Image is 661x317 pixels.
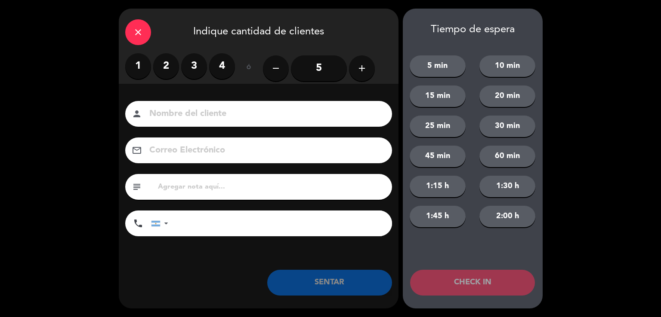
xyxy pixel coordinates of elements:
button: 60 min [479,146,535,167]
button: 10 min [479,55,535,77]
input: Agregar nota aquí... [157,181,386,193]
input: Correo Electrónico [148,143,381,158]
i: email [132,145,142,155]
i: person [132,109,142,119]
button: add [349,55,375,81]
input: Nombre del cliente [148,107,381,122]
label: 2 [153,53,179,79]
label: 1 [125,53,151,79]
button: 25 min [410,116,466,137]
button: 5 min [410,55,466,77]
div: ó [235,53,263,83]
button: remove [263,55,289,81]
button: 1:30 h [479,176,535,197]
label: 4 [209,53,235,79]
button: 15 min [410,85,466,107]
label: 3 [181,53,207,79]
i: remove [271,63,281,73]
button: 30 min [479,116,535,137]
i: phone [133,218,143,229]
button: 1:45 h [410,206,466,227]
i: subject [132,182,142,192]
button: 2:00 h [479,206,535,227]
button: 1:15 h [410,176,466,197]
div: Tiempo de espera [403,24,543,36]
button: 20 min [479,85,535,107]
button: 45 min [410,146,466,167]
i: add [357,63,367,73]
div: Argentina: +54 [151,211,171,236]
div: Indique cantidad de clientes [119,9,398,53]
i: close [133,27,143,37]
button: CHECK IN [410,270,535,296]
button: SENTAR [267,270,392,296]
